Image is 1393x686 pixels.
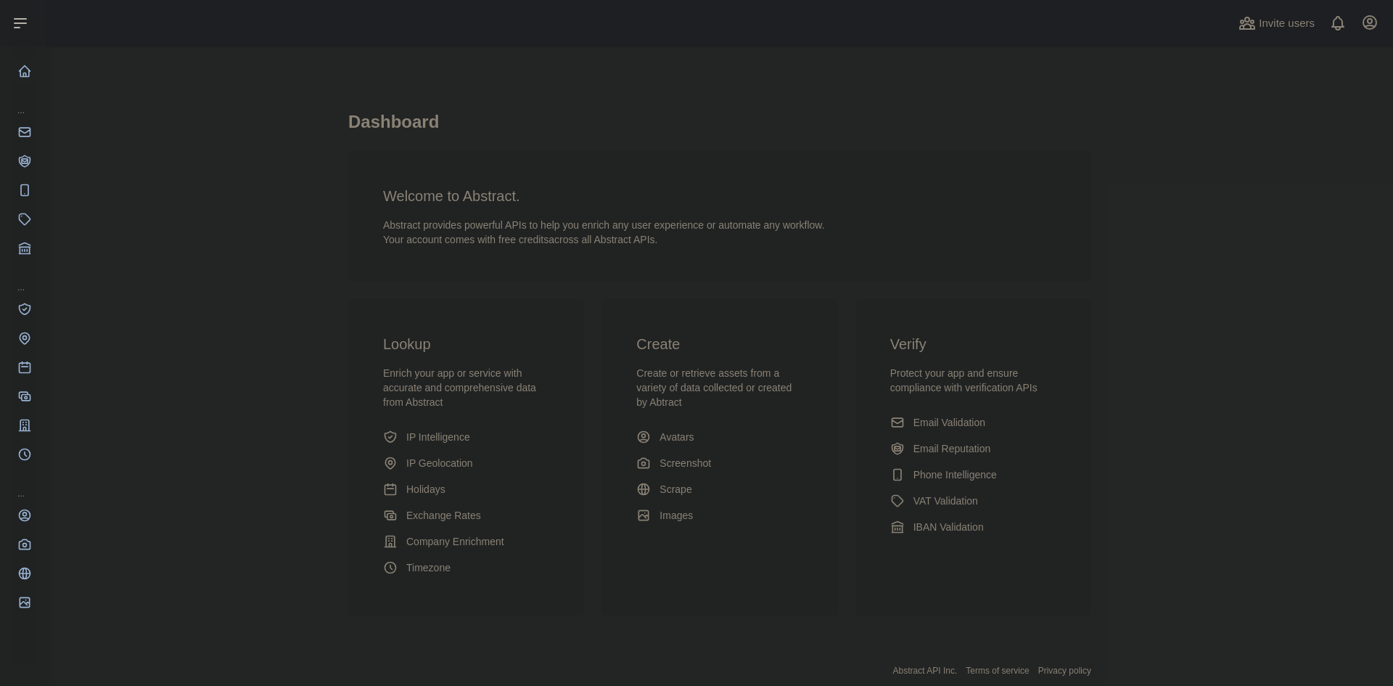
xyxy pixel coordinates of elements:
[659,508,693,523] span: Images
[966,666,1029,676] a: Terms of service
[12,264,35,293] div: ...
[893,666,958,676] a: Abstract API Inc.
[12,470,35,499] div: ...
[383,234,657,245] span: Your account comes with across all Abstract APIs.
[406,534,504,549] span: Company Enrichment
[913,415,985,430] span: Email Validation
[884,514,1062,540] a: IBAN Validation
[1259,15,1315,32] span: Invite users
[890,367,1037,393] span: Protect your app and ensure compliance with verification APIs
[377,502,555,528] a: Exchange Rates
[636,367,792,408] span: Create or retrieve assets from a variety of data collected or created by Abtract
[1236,12,1318,35] button: Invite users
[377,476,555,502] a: Holidays
[406,456,473,470] span: IP Geolocation
[406,560,451,575] span: Timezone
[383,334,549,354] h3: Lookup
[348,110,1091,145] h1: Dashboard
[659,430,694,444] span: Avatars
[884,488,1062,514] a: VAT Validation
[913,441,991,456] span: Email Reputation
[406,508,481,523] span: Exchange Rates
[406,482,445,497] span: Holidays
[630,476,808,502] a: Scrape
[383,186,1056,206] h3: Welcome to Abstract.
[913,467,997,482] span: Phone Intelligence
[383,367,536,408] span: Enrich your app or service with accurate and comprehensive data from Abstract
[913,494,978,508] span: VAT Validation
[377,528,555,555] a: Company Enrichment
[890,334,1056,354] h3: Verify
[630,502,808,528] a: Images
[12,87,35,116] div: ...
[383,219,825,231] span: Abstract provides powerful APIs to help you enrich any user experience or automate any workflow.
[884,462,1062,488] a: Phone Intelligence
[884,436,1062,462] a: Email Reputation
[659,456,711,470] span: Screenshot
[913,520,984,534] span: IBAN Validation
[1038,666,1091,676] a: Privacy policy
[659,482,691,497] span: Scrape
[630,424,808,450] a: Avatars
[498,234,548,245] span: free credits
[884,409,1062,436] a: Email Validation
[377,555,555,581] a: Timezone
[636,334,802,354] h3: Create
[630,450,808,476] a: Screenshot
[406,430,470,444] span: IP Intelligence
[377,450,555,476] a: IP Geolocation
[377,424,555,450] a: IP Intelligence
